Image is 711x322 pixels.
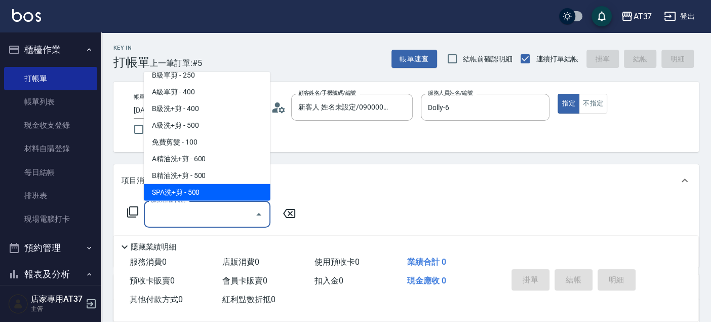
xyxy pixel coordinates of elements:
p: 主管 [31,304,83,313]
span: 現金應收 0 [407,276,446,285]
span: 預收卡販賣 0 [130,276,175,285]
button: 報表及分析 [4,261,97,288]
button: 預約管理 [4,235,97,261]
span: FUN洗剪造型 - 399 [144,201,270,218]
img: Person [8,294,28,314]
span: SPA洗+剪 - 500 [144,184,270,201]
span: 服務消費 0 [130,257,167,267]
span: 會員卡販賣 0 [222,276,267,285]
div: 項目消費 [113,164,699,197]
button: 登出 [660,7,699,26]
a: 每日結帳 [4,161,97,184]
a: 現場電腦打卡 [4,207,97,231]
span: 其他付款方式 0 [130,295,183,304]
a: 帳單列表 [4,90,97,114]
button: save [591,6,612,26]
img: Logo [12,9,41,22]
label: 顧客姓名/手機號碼/編號 [298,89,356,97]
input: YYYY/MM/DD hh:mm [134,102,241,119]
button: 指定 [558,94,579,114]
span: A級單剪 - 400 [144,84,270,100]
span: 上一筆訂單:#5 [150,57,202,69]
span: 店販消費 0 [222,257,259,267]
button: 不指定 [579,94,607,114]
span: B精油洗+剪 - 500 [144,167,270,184]
button: AT37 [617,6,656,27]
p: 項目消費 [122,175,152,186]
a: 現金收支登錄 [4,114,97,137]
span: 免費剪髮 - 100 [144,134,270,151]
span: 結帳前確認明細 [463,54,512,64]
h2: Key In [113,45,150,51]
span: 業績合計 0 [407,257,446,267]
label: 帳單日期 [134,93,155,101]
span: 紅利點數折抵 0 [222,295,275,304]
h3: 打帳單 [113,55,150,69]
span: A級洗+剪 - 500 [144,117,270,134]
a: 材料自購登錄 [4,137,97,160]
h5: 店家專用AT37 [31,294,83,304]
div: AT37 [633,10,652,23]
span: 使用預收卡 0 [314,257,360,267]
span: B級洗+剪 - 400 [144,100,270,117]
a: 打帳單 [4,67,97,90]
span: 扣入金 0 [314,276,343,285]
span: B級單剪 - 250 [144,67,270,84]
a: 排班表 [4,184,97,207]
button: 櫃檯作業 [4,37,97,63]
label: 服務人員姓名/編號 [428,89,472,97]
button: Close [251,206,267,223]
span: 連續打單結帳 [536,54,578,64]
button: 帳單速查 [391,50,437,68]
span: A精油洗+剪 - 600 [144,151,270,167]
p: 隱藏業績明細 [131,242,176,253]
